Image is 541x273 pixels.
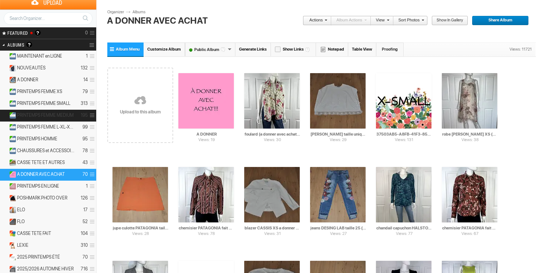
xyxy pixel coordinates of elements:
a: Collapse [1,171,8,177]
span: Views: 67 [442,231,498,237]
a: Show in Gallery [431,16,468,25]
a: Expand [1,195,8,201]
span: Views: 31 [244,231,300,237]
ins: Private Album [6,207,16,213]
span: Views: 28 [112,231,169,237]
a: Expand [1,77,8,82]
span: CASSE TETE ET AUTRES [17,160,65,165]
ins: Private Album [6,195,16,201]
a: Expand [1,65,8,71]
a: Expand [1,148,8,153]
span: FEATURED [5,30,28,36]
span: 2025/2026 AUTOMNE HIVER [17,266,74,272]
span: Views: 77 [376,231,432,237]
a: Expand [1,136,8,141]
a: Expand [1,183,8,189]
h2: Albums [7,39,70,51]
input: poncho ERIC ALEXANDRE taille unique (a donner avec achat de 5$) [310,131,366,137]
a: Expand [1,53,8,59]
a: Expand [1,219,8,224]
span: Album Menu [116,47,140,52]
a: Expand [1,242,8,248]
input: 37503AB5-A8FB-41F3-8560-003EB8F63E44_1_201_a [376,131,432,137]
img: DSC_0600.webp [244,167,300,222]
span: Views: 131 [376,137,432,143]
img: Carrerose.webp [178,73,234,129]
span: Views: 38 [442,137,498,143]
input: chemisier PATAGONIA fait XS (a donner avec achat de 5$ [178,225,235,231]
a: Albums [131,9,153,15]
span: PRINTEMPS FEMME L-XL-XXL [17,124,75,130]
a: Expand [1,89,8,94]
ins: Public Album [6,53,16,59]
span: CHAUSSURES et ACCESSOIRES [17,148,75,154]
span: A DONNER AVEC ACHAT [17,171,65,177]
a: Album Actions [331,16,367,25]
a: Actions [303,16,327,25]
ins: Private Album [6,231,16,237]
img: DSC_0215.webp [310,167,366,222]
a: Sort Photos [393,16,424,25]
a: View [371,16,389,25]
span: NOUVEAUTÉS [17,65,46,71]
input: Search Organizer... [4,12,93,25]
span: Show in Gallery [431,16,463,25]
ins: Public Album [6,136,16,142]
font: Public Album [185,47,228,52]
span: CASSE TETE FAIT [17,231,51,236]
span: Views: 29 [310,137,366,143]
span: FLO [17,219,25,225]
span: Views: 27 [310,231,366,237]
ins: Public Album [6,124,16,130]
ins: Public Album [6,160,16,166]
a: Expand [1,254,8,260]
span: PRINTEMPS EN LIGNE [17,183,59,189]
ins: Private Album [6,77,16,83]
span: POSHMARK PHOTO OVER [17,195,67,201]
input: jeans DESING LAB taille 25 (a donner avec achat de 5$) [310,225,366,231]
a: Notepad [316,42,348,56]
a: Expand [1,100,8,106]
a: Expand [1,231,8,236]
span: PRINTEMPS HOMME [17,136,57,142]
a: Search [78,12,92,24]
img: IMG_6369.webp [442,73,497,129]
span: A DONNER [17,77,38,83]
ins: Public Album [6,148,16,154]
input: A DONNER [178,131,235,137]
img: DSC_0123.webp [310,73,366,129]
span: PRINTEMPS FEMME XS [17,89,62,95]
img: 24841FEE-FD2E-430C-9116-CEF9F376FD3B_1_201_a.webp [178,167,234,222]
span: Views: 30 [244,137,300,143]
ins: Private Album [6,254,16,260]
span: ELO [17,207,25,213]
img: 0F582F94-9463-42A4-8B9F-57C9EC617B18_1_201_a.webp [442,167,497,222]
span: MAINTENANT en LIGNE [17,53,62,59]
span: Share Album [472,16,524,25]
input: jupe culotte PATAGONIA taille 4 (a donner avec achat de 5$) [112,225,169,231]
span: LEXIE [17,242,28,248]
span: Views: 78 [178,231,235,237]
span: Views: 19 [178,137,235,143]
ins: Public Album [6,112,16,119]
input: robe ELENA BALDI XS (a donner avec achat de 5$) [442,131,498,137]
input: blazer CASSIS XS a donner avec achat de 5$) [244,225,300,231]
a: Expand [1,112,8,118]
ins: Private Album [6,65,16,71]
a: Proofing [376,42,404,56]
img: IMG_2767.webp [244,73,300,129]
input: foulard (a donner avec achat de 5$) [244,131,300,137]
a: Generate Links [235,42,271,56]
a: Show Links [271,42,316,56]
img: 37503AB5-A8FB-41F3-8560-003EB8F63E44_1_201_a.webp [376,73,431,129]
ins: Public Album [6,183,16,190]
span: PRINTEMPS FEMME MEDIUM [17,112,74,118]
a: Table View [348,42,376,56]
span: Customize Album [147,47,181,52]
div: Views: 11721 [506,43,535,56]
ins: Private Album [6,242,16,249]
span: PRINTEMPS FEMME SMALL [17,100,70,106]
ins: Public Album [6,89,16,95]
ins: Public Album [6,171,16,178]
a: Expand [1,160,8,165]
